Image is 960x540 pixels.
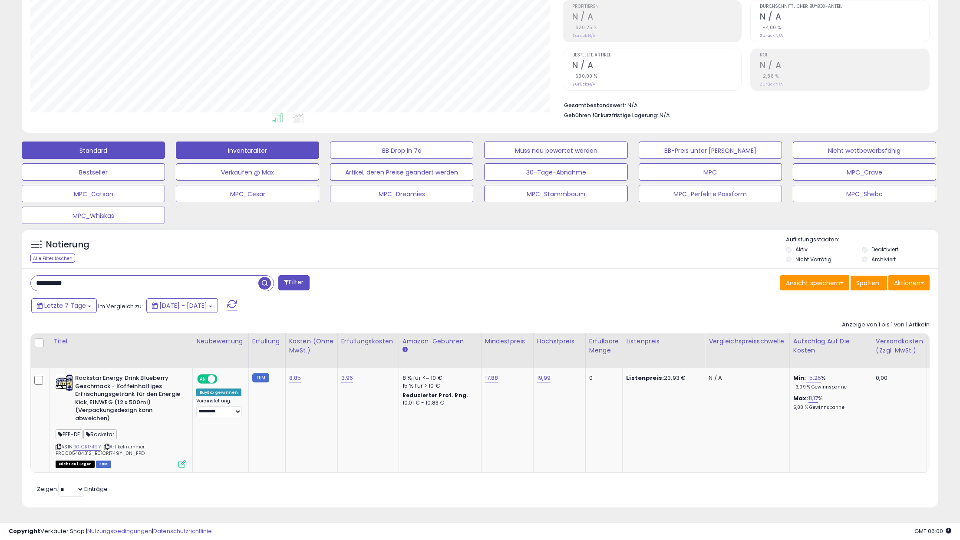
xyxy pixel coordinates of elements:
[871,246,898,253] font: Deaktiviert
[345,168,458,177] font: Artikel, deren Preise geändert werden
[61,443,73,450] font: ASIN:
[63,431,80,438] font: PEP-DE
[402,399,445,406] font: 10,01 € - 10,83 €
[278,275,309,290] button: Filter
[289,278,304,287] font: Filter
[537,337,574,346] font: Höchstpreis
[159,301,207,310] font: [DATE] - [DATE]
[22,163,165,181] button: Bestseller
[806,374,821,382] font: -5,25
[789,333,872,368] th: Der Prozentsatz, der zu den Kosten der Waren (COGS) hinzugefügt wird und den Rechner für Mindest-...
[793,163,936,181] button: MPC_Crave
[914,527,943,535] font: GMT 06:00
[760,3,842,10] font: Durchschnittlicher Buybox-Anteil
[40,527,87,535] font: Verkäufer Snap |
[808,394,818,403] a: 11,17
[200,390,238,395] font: BuyBox gewinnen
[575,73,597,79] font: 600,00 %
[75,374,180,422] font: Rockstar Energy Drink Blueberry Geschmack - Koffeinhaltiges Erfrischungsgetränk für den Energie K...
[760,11,781,23] font: N / A
[90,431,114,438] font: Rockstar
[795,246,808,253] font: Aktiv
[760,59,781,71] font: N / A
[894,279,920,287] font: Aktionen
[176,163,319,181] button: Verkaufen @ Max
[589,374,593,382] font: 0
[44,301,86,310] font: Letzte 7 Tage
[795,256,831,263] font: Nicht Vorrätig
[572,52,611,58] font: Bestellte Artikel
[257,375,265,381] font: FBM
[847,168,882,177] font: MPC_Crave
[22,185,165,202] button: MPC_Catsan
[818,394,823,402] font: %
[196,398,231,404] font: Voreinstellung:
[572,82,588,87] font: Zurück:
[152,527,153,535] font: |
[793,394,808,402] font: Max:
[146,298,218,313] button: [DATE] - [DATE]
[484,142,627,159] button: Muss neu bewertet werden
[9,527,40,535] font: Copyright
[537,374,551,382] a: 19,99
[73,443,101,450] font: B01CR1749Y
[588,82,595,87] font: N/A
[793,142,936,159] button: Nicht wettbewerbsfähig
[572,59,594,71] font: N / A
[56,374,73,392] img: 512ApT2xA6L._SL40_.jpg
[639,163,782,181] button: MPC
[760,82,775,87] font: Zurück:
[330,185,473,202] button: MPC_Dreamies
[289,374,301,382] a: 8,85
[626,337,660,346] font: Listenpreis
[572,3,599,10] font: Profitieren
[402,337,464,346] font: Amazon-Gebühren
[842,320,930,329] font: Anzeige von 1 bis 1 von 1 Artikeln
[808,394,818,402] font: 11,17
[289,337,333,355] font: Kosten (ohne MwSt.)
[33,255,73,262] font: Alle Filter löschen
[876,337,923,355] font: Versandkosten (zzgl. MwSt.)
[760,52,767,58] font: ROI
[79,146,107,155] font: Standard
[485,374,498,382] a: 17,88
[763,73,779,79] font: 2,88 %
[53,337,67,346] font: Titel
[73,211,114,220] font: MPC_Whiskas
[330,142,473,159] button: BB Drop in 7d
[402,382,440,390] font: 15 % für > 10 €
[775,82,783,87] font: N/A
[760,33,775,38] font: Zurück:
[780,275,849,291] button: Ansicht speichern
[22,207,165,224] button: MPC_Whiskas
[589,337,619,355] font: Erfüllbare Menge
[176,185,319,202] button: MPC_Cesar
[527,190,585,198] font: MPC_Stammbaum
[56,461,95,468] span: Alle Angebote, die derzeit nicht vorrätig und bei Amazon nicht zum Kauf verfügbar sind
[31,298,97,313] button: Letzte 7 Tage
[484,163,627,181] button: 30-Tage-Abnahme
[588,33,595,38] font: N/A
[515,146,597,155] font: Muss neu bewertet werden
[402,374,442,382] font: 8 % für <= 10 €
[871,256,896,263] font: Archiviert
[564,112,658,119] font: Gebühren für kurzfristige Lagerung:
[626,374,664,382] font: Listenpreis:
[627,101,638,109] font: N/A
[46,238,89,250] font: Notierung
[572,33,588,38] font: Zurück:
[639,185,782,202] button: MPC_Perfekte Passform
[228,146,267,155] font: Inventaralter
[341,374,353,382] font: 3,96
[230,190,265,198] font: MPC_Cesar
[775,33,783,38] font: N/A
[200,376,205,382] font: AN
[786,235,839,244] font: Auflistungsstaaten:
[709,337,784,346] font: Vergleichspreisschwelle
[379,190,425,198] font: MPC_Dreamies
[153,527,212,535] a: Datenschutzrichtlinie
[660,111,670,119] font: N/A
[786,279,840,287] font: Ansicht speichern
[402,392,468,399] font: Reduzierter Prof. Rng.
